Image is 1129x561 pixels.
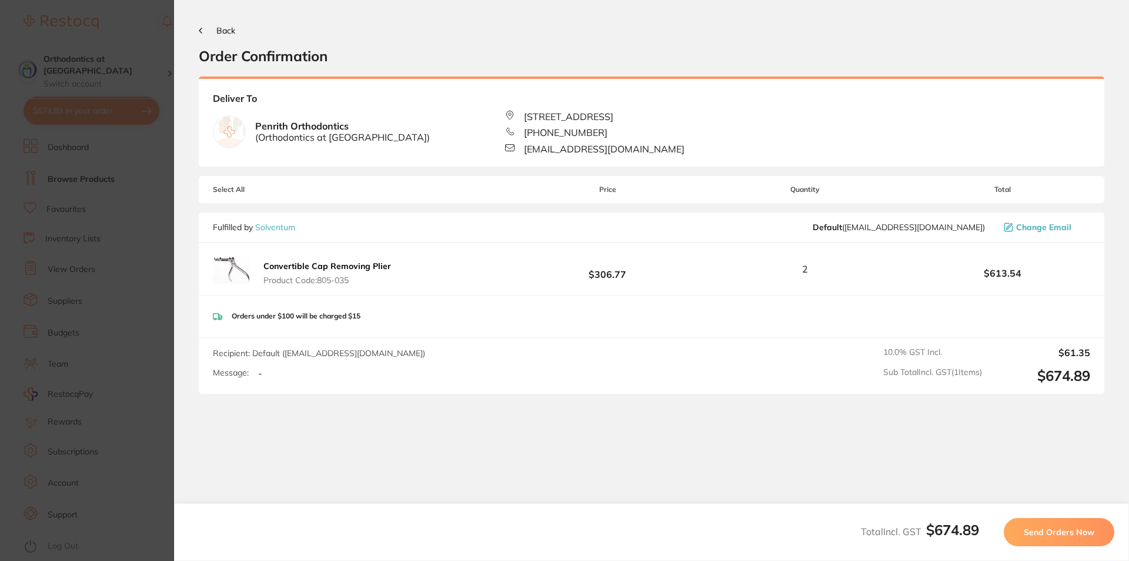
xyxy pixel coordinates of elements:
[696,185,915,194] span: Quantity
[883,347,982,358] span: 10.0 % GST Incl.
[216,25,235,36] span: Back
[1024,527,1094,537] span: Send Orders Now
[213,116,245,148] img: empty.jpg
[991,367,1090,384] output: $674.89
[255,222,295,233] a: Solventum
[232,312,360,320] p: Orders under $100 will be charged $15
[520,185,695,194] span: Price
[213,255,250,283] img: OWR1NTdieg
[199,26,235,35] button: Back
[524,111,613,122] span: [STREET_ADDRESS]
[263,261,391,271] b: Convertible Cap Removing Plier
[1016,223,1071,232] span: Change Email
[915,268,1090,278] b: $613.54
[213,368,249,378] label: Message:
[524,144,684,154] span: [EMAIL_ADDRESS][DOMAIN_NAME]
[524,127,607,138] span: [PHONE_NUMBER]
[813,223,985,232] span: orthoanz@solventum.com
[255,121,430,142] b: Penrith Orthodontics
[258,368,262,379] p: -
[1004,518,1114,546] button: Send Orders Now
[802,264,808,274] span: 2
[991,347,1090,358] output: $61.35
[813,222,842,233] b: Default
[213,93,1090,111] b: Deliver To
[199,47,1104,65] h2: Order Confirmation
[255,132,430,142] span: ( Orthodontics at [GEOGRAPHIC_DATA] )
[213,185,330,194] span: Select All
[263,275,391,285] span: Product Code: 805-035
[260,261,395,286] button: Convertible Cap Removing Plier Product Code:805-035
[883,367,982,384] span: Sub Total Incl. GST ( 1 Items)
[213,348,425,358] span: Recipient: Default ( [EMAIL_ADDRESS][DOMAIN_NAME] )
[1000,222,1090,233] button: Change Email
[520,258,695,280] b: $306.77
[213,223,295,232] p: Fulfilled by
[926,521,979,539] b: $674.89
[861,526,979,537] span: Total Incl. GST
[915,185,1090,194] span: Total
